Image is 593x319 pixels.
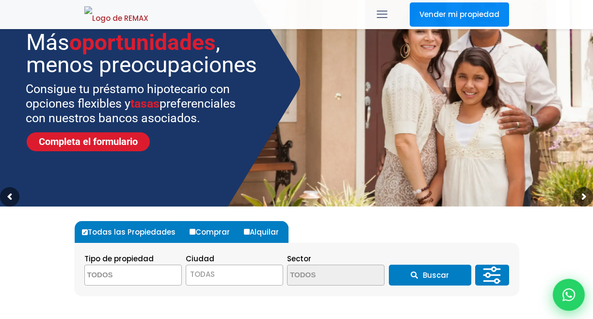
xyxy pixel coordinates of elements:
label: Todas las Propiedades [80,221,185,243]
span: TODAS [186,268,283,281]
textarea: Search [288,265,382,286]
label: Alquilar [241,221,288,243]
a: Vender mi propiedad [410,2,509,27]
span: TODAS [186,265,283,286]
input: Todas las Propiedades [82,229,88,235]
textarea: Search [85,265,179,286]
span: Tipo de propiedad [84,254,154,264]
a: Completa el formulario [27,132,150,151]
a: mobile menu [374,6,390,23]
img: Logo de REMAX [84,6,148,23]
input: Alquilar [244,229,250,235]
sr7-txt: Consigue tu préstamo hipotecario con opciones flexibles y preferenciales con nuestros bancos asoc... [26,82,245,126]
button: Buscar [389,265,471,286]
input: Comprar [190,229,195,235]
span: Sector [287,254,311,264]
span: TODAS [190,269,215,279]
span: oportunidades [69,29,216,55]
span: Ciudad [186,254,214,264]
span: tasas [130,96,160,111]
label: Comprar [187,221,240,243]
sr7-txt: Más , menos preocupaciones [26,31,264,76]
